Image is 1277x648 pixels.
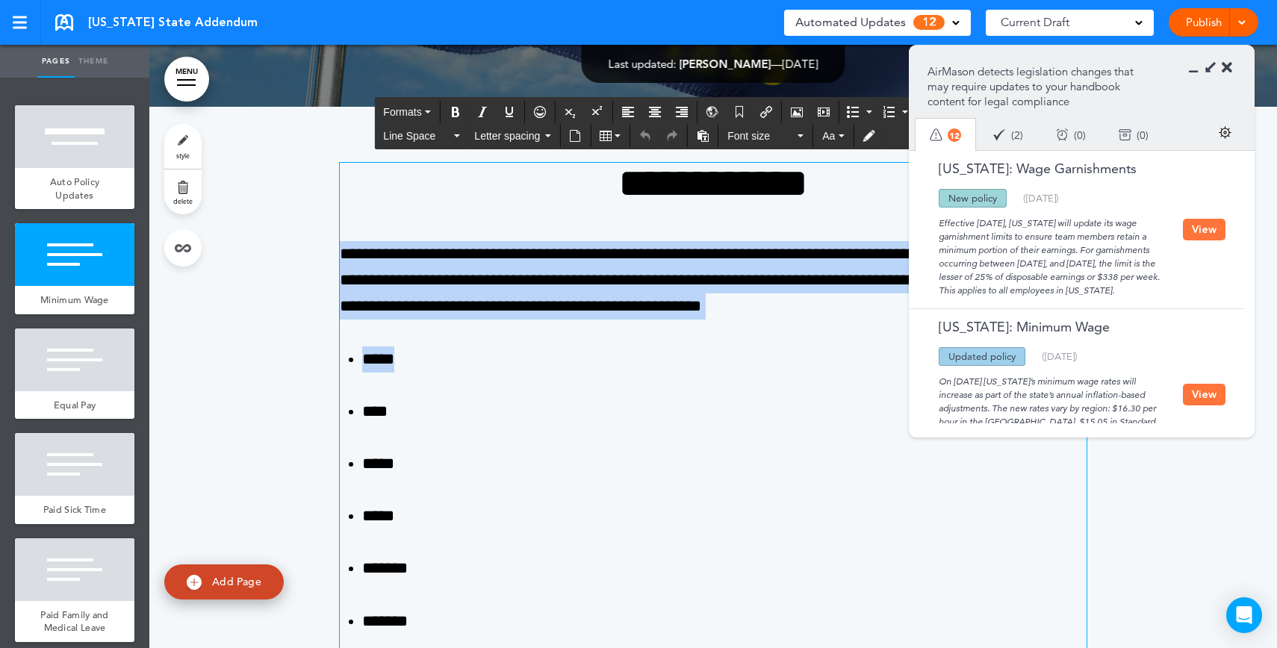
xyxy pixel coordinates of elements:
[795,12,906,33] span: Automated Updates
[164,124,202,169] a: style
[164,169,202,214] a: delete
[1226,597,1262,633] div: Open Intercom Messenger
[75,45,112,78] a: Theme
[593,125,627,147] div: Table
[916,366,1183,469] div: On [DATE] [US_STATE]’s minimum wage rates will increase as part of the state’s annual inflation-b...
[1102,115,1165,155] div: ( )
[916,162,1137,175] a: [US_STATE]: Wage Garnishments
[811,101,836,123] div: Insert/edit media
[783,57,818,71] span: [DATE]
[659,125,685,147] div: Redo
[822,130,835,142] span: Aa
[470,101,495,123] div: Italic
[40,293,109,306] span: Minimum Wage
[784,101,810,123] div: Airmason image
[930,128,942,141] img: apu_icons_todo.svg
[37,45,75,78] a: Pages
[1045,350,1075,362] span: [DATE]
[383,106,421,118] span: Formats
[928,64,1143,109] p: AirMason detects legislation changes that may require updates to your handbook content for legal ...
[88,14,258,31] span: [US_STATE] State Addendum
[212,575,261,588] span: Add Page
[877,101,912,123] div: Numbered list
[727,128,795,143] span: Font size
[1026,192,1056,204] span: [DATE]
[1140,130,1146,140] span: 0
[1077,130,1083,140] span: 0
[585,101,610,123] div: Superscript
[164,57,209,102] a: MENU
[15,496,134,524] a: Paid Sick Time
[916,320,1110,334] a: [US_STATE]: Minimum Wage
[1023,193,1059,203] div: ( )
[948,128,961,142] span: 12
[474,128,541,143] span: Letter spacing
[669,101,695,123] div: Align right
[1219,126,1231,139] img: settings.svg
[680,57,771,71] span: [PERSON_NAME]
[43,503,106,516] span: Paid Sick Time
[856,125,881,147] div: Toggle Tracking Changes
[727,101,752,123] div: Anchor
[913,15,945,30] span: 12
[1001,12,1069,33] span: Current Draft
[690,125,715,147] div: Paste as text
[633,125,658,147] div: Undo
[15,601,134,642] a: Paid Family and Medical Leave
[50,175,99,202] span: Auto Policy Updates
[993,128,1006,141] img: apu_icons_done.svg
[939,189,1007,208] div: New policy
[15,286,134,314] a: Minimum Wage
[176,151,190,160] span: style
[164,564,284,599] a: Add Page
[1183,219,1225,240] button: View
[916,208,1183,297] div: Effective [DATE], [US_STATE] will update its wage garnishment limits to ensure team members retai...
[609,57,677,71] span: Last updated:
[443,101,468,123] div: Bold
[939,347,1025,366] div: Updated policy
[700,101,725,123] div: Insert/Edit global anchor link
[615,101,641,123] div: Align left
[562,125,588,147] div: Insert document
[1183,384,1225,405] button: View
[40,608,109,635] span: Paid Family and Medical Leave
[1040,115,1102,155] div: ( )
[15,168,134,209] a: Auto Policy Updates
[642,101,668,123] div: Align center
[754,101,779,123] div: Insert/edit airmason link
[383,128,450,143] span: Line Space
[187,575,202,590] img: add.svg
[1042,352,1078,361] div: ( )
[1014,130,1020,140] span: 2
[15,391,134,420] a: Equal Pay
[1056,128,1069,141] img: apu_icons_remind.svg
[54,399,96,411] span: Equal Pay
[1119,128,1131,141] img: apu_icons_archive.svg
[558,101,583,123] div: Subscript
[497,101,522,123] div: Underline
[173,196,193,205] span: delete
[1180,8,1227,37] a: Publish
[609,58,818,69] div: —
[842,101,876,123] div: Bullet list
[977,115,1040,155] div: ( )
